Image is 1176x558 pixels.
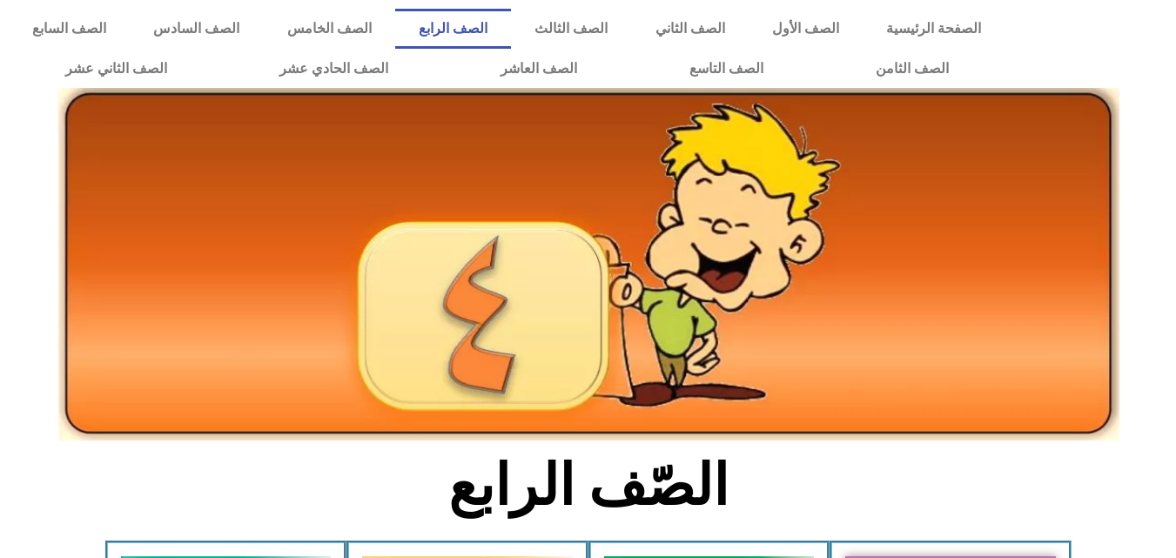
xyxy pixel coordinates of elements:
a: الصف الثاني عشر [9,49,223,89]
a: الصف الأول [749,9,863,49]
a: الصف الخامس [264,9,395,49]
a: الصف الرابع [395,9,511,49]
a: الصف الثامن [819,49,1005,89]
a: الصف العاشر [444,49,633,89]
a: الصفحة الرئيسية [863,9,1005,49]
a: الصف السادس [130,9,263,49]
a: الصف الثاني [632,9,749,49]
a: الصف السابع [9,9,130,49]
h2: الصّف الرابع [300,452,876,520]
a: الصف الحادي عشر [223,49,444,89]
a: الصف التاسع [633,49,819,89]
a: الصف الثالث [511,9,631,49]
